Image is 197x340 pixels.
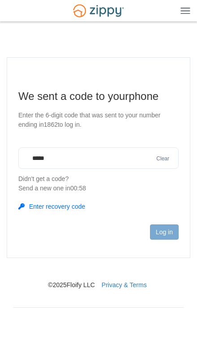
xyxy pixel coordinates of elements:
button: Log in [150,224,179,240]
img: Logo [68,0,129,22]
button: Enter recovery code [18,202,85,211]
nav: © 2025 Floify LLC [13,258,184,289]
p: Enter the 6-digit code that was sent to your number ending in 1862 to log in. [18,111,179,129]
h1: We sent a code to your phone [18,89,179,103]
div: Send a new one in 00:58 [18,184,179,193]
button: Clear [154,155,172,163]
a: Privacy & Terms [102,281,147,288]
p: Didn't get a code? [18,174,179,193]
img: Mobile Dropdown Menu [180,7,190,14]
